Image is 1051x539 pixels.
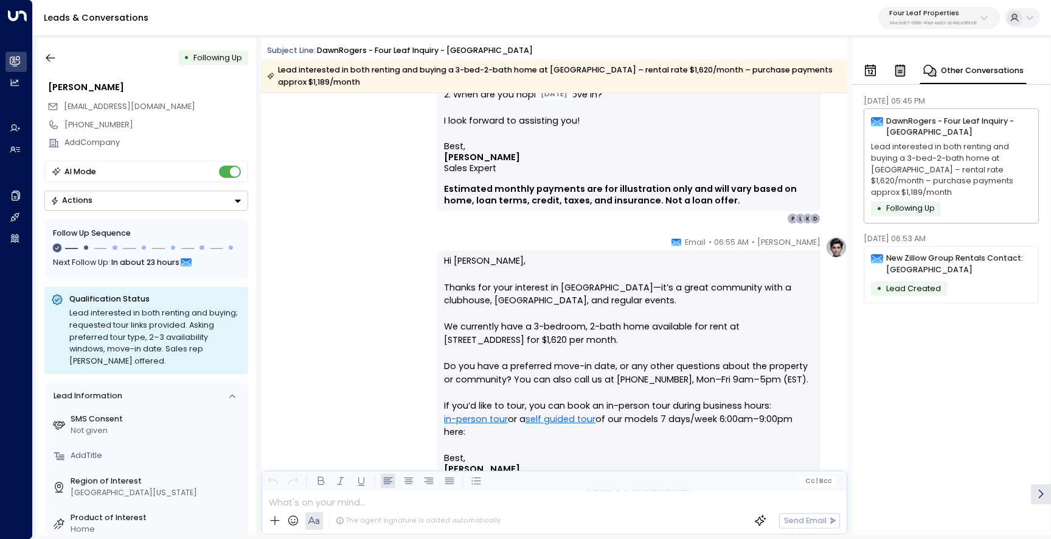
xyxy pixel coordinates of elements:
[864,233,1039,245] div: [DATE] 06:53 AM
[71,425,244,437] div: Not given
[864,96,1039,224] div: [DATE] 05:45 PMDawnRogers - Four Leaf Inquiry - [GEOGRAPHIC_DATA]Lead interested in both renting ...
[444,413,508,426] a: in-person tour
[816,477,818,485] span: |
[795,213,806,224] div: L
[267,45,316,55] span: Subject Line:
[444,183,814,206] span: Estimated monthly payments are for illustration only and will vary based on home, loan terms, cre...
[444,453,465,463] span: Best,
[64,101,195,111] span: [EMAIL_ADDRESS][DOMAIN_NAME]
[71,414,244,425] label: SMS Consent
[71,487,244,499] div: [GEOGRAPHIC_DATA][US_STATE]
[444,163,496,174] span: Sales Expert
[49,390,122,402] div: Lead Information
[69,294,241,305] p: Qualification Status
[876,199,882,219] div: •
[535,87,573,101] div: [DATE]
[267,64,841,88] div: Lead interested in both renting and buying a 3-bed-2-bath home at [GEOGRAPHIC_DATA] – rental rate...
[876,279,882,298] div: •
[714,236,749,248] span: 06:55 AM
[336,516,501,526] div: The agent signature is added automatically
[71,476,244,487] label: Region of Interest
[787,213,798,224] div: P
[878,7,1000,29] button: Four Leaf Properties34e1cd17-0f68-49af-bd32-3c48ce8611d1
[886,203,935,213] span: Following Up
[864,233,1039,304] div: [DATE] 06:53 AMNew Zillow Group Rentals Contact: [GEOGRAPHIC_DATA]•Lead Created
[941,64,1024,77] p: Other Conversations
[317,45,533,57] div: DawnRogers - Four Leaf Inquiry - [GEOGRAPHIC_DATA]
[825,236,847,258] img: profile-logo.png
[69,307,241,367] div: Lead interested in both renting and buying; requested tour links provided. Asking preferred tour ...
[286,474,301,489] button: Redo
[193,52,242,63] span: Following Up
[71,524,244,535] div: Home
[64,101,195,113] span: dawnr086@gmail.com
[886,116,1032,139] p: DawnRogers - Four Leaf Inquiry - [GEOGRAPHIC_DATA]
[871,141,1032,199] p: Lead interested in both renting and buying a 3-bed-2-bath home at [GEOGRAPHIC_DATA] – rental rate...
[889,21,977,26] p: 34e1cd17-0f68-49af-bd32-3c48ce8611d1
[444,255,814,452] p: Hi [PERSON_NAME], Thanks for your interest in [GEOGRAPHIC_DATA]—it’s a great community with a clu...
[50,196,92,205] div: Actions
[444,463,520,474] span: [PERSON_NAME]
[54,256,240,269] div: Next Follow Up:
[64,137,248,149] div: AddCompany
[800,476,836,486] button: Cc|Bcc
[886,253,1032,276] p: New Zillow Group Rentals Contact: [GEOGRAPHIC_DATA]
[709,236,712,248] span: •
[265,474,280,489] button: Undo
[886,283,941,294] span: Lead Created
[889,10,977,17] p: Four Leaf Properties
[444,152,520,163] span: [PERSON_NAME]
[864,96,1039,107] div: [DATE] 05:45 PM
[44,191,248,211] button: Actions
[525,413,595,426] a: self guided tour
[810,213,820,224] div: D
[112,256,180,269] span: In about 23 hours
[71,450,244,462] div: AddTitle
[685,236,706,248] span: Email
[71,512,244,524] label: Product of Interest
[44,12,148,24] a: Leads & Conversations
[48,81,248,94] div: [PERSON_NAME]
[444,141,465,152] span: Best,
[802,213,813,224] div: K
[757,236,820,248] span: [PERSON_NAME]
[184,48,189,68] div: •
[919,57,1027,84] button: Other Conversations
[752,236,755,248] span: •
[805,477,833,485] span: Cc Bcc
[64,166,96,178] div: AI Mode
[44,191,248,211] div: Button group with a nested menu
[54,228,240,240] div: Follow Up Sequence
[64,119,248,131] div: [PHONE_NUMBER]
